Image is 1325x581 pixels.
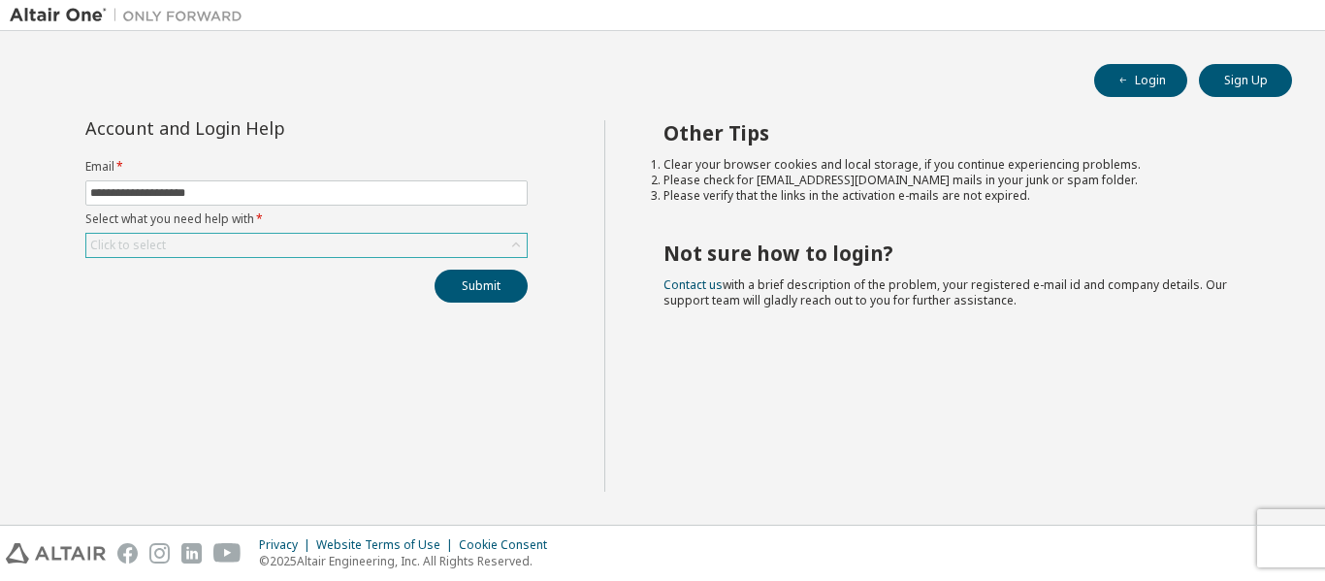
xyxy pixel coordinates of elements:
[663,188,1258,204] li: Please verify that the links in the activation e-mails are not expired.
[1199,64,1292,97] button: Sign Up
[459,537,559,553] div: Cookie Consent
[663,173,1258,188] li: Please check for [EMAIL_ADDRESS][DOMAIN_NAME] mails in your junk or spam folder.
[259,553,559,569] p: © 2025 Altair Engineering, Inc. All Rights Reserved.
[86,234,527,257] div: Click to select
[181,543,202,564] img: linkedin.svg
[663,276,723,293] a: Contact us
[85,120,439,136] div: Account and Login Help
[117,543,138,564] img: facebook.svg
[85,159,528,175] label: Email
[663,276,1227,308] span: with a brief description of the problem, your registered e-mail id and company details. Our suppo...
[663,157,1258,173] li: Clear your browser cookies and local storage, if you continue experiencing problems.
[6,543,106,564] img: altair_logo.svg
[663,241,1258,266] h2: Not sure how to login?
[149,543,170,564] img: instagram.svg
[1094,64,1187,97] button: Login
[85,211,528,227] label: Select what you need help with
[663,120,1258,145] h2: Other Tips
[213,543,242,564] img: youtube.svg
[259,537,316,553] div: Privacy
[316,537,459,553] div: Website Terms of Use
[10,6,252,25] img: Altair One
[435,270,528,303] button: Submit
[90,238,166,253] div: Click to select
